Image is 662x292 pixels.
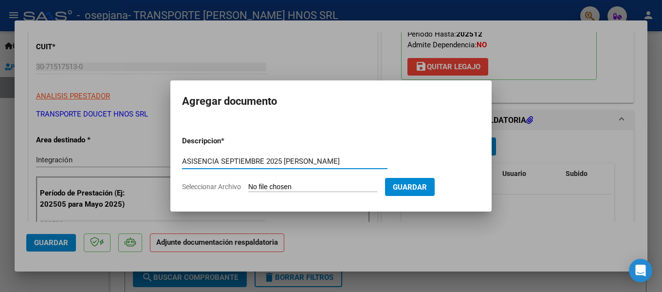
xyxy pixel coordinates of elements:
p: Descripcion [182,136,272,147]
h2: Agregar documento [182,92,480,111]
div: Open Intercom Messenger [629,259,652,282]
button: Guardar [385,178,435,196]
span: Seleccionar Archivo [182,183,241,191]
span: Guardar [393,183,427,192]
